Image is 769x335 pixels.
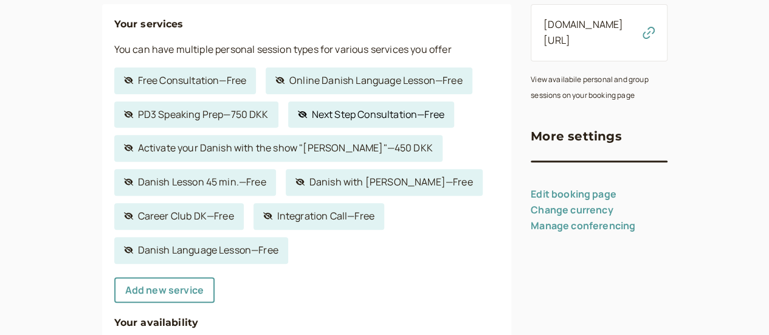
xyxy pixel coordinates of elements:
[114,135,443,162] a: Activate your Danish with the show "[PERSON_NAME]"—450 DKK
[266,67,472,94] a: Online Danish Language Lesson—Free
[543,18,623,47] a: [DOMAIN_NAME][URL]
[253,203,384,230] a: Integration Call—Free
[114,67,257,94] a: Free Consultation—Free
[114,315,500,331] h4: Your availability
[114,16,500,32] h4: Your services
[114,169,276,196] a: Danish Lesson 45 min.—Free
[286,169,483,196] a: Danish with [PERSON_NAME]—Free
[288,102,454,128] a: Next Step Consultation—Free
[531,126,622,146] h3: More settings
[114,237,288,264] a: Danish Language Lesson—Free
[531,187,616,201] a: Edit booking page
[114,102,278,128] a: PD3 Speaking Prep—750 DKK
[708,277,769,335] iframe: Chat Widget
[531,219,635,232] a: Manage conferencing
[114,42,500,58] p: You can have multiple personal session types for various services you offer
[531,203,613,216] a: Change currency
[114,203,244,230] a: Career Club DK—Free
[531,74,648,100] small: View availabile personal and group sessions on your booking page
[114,277,215,303] a: Add new service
